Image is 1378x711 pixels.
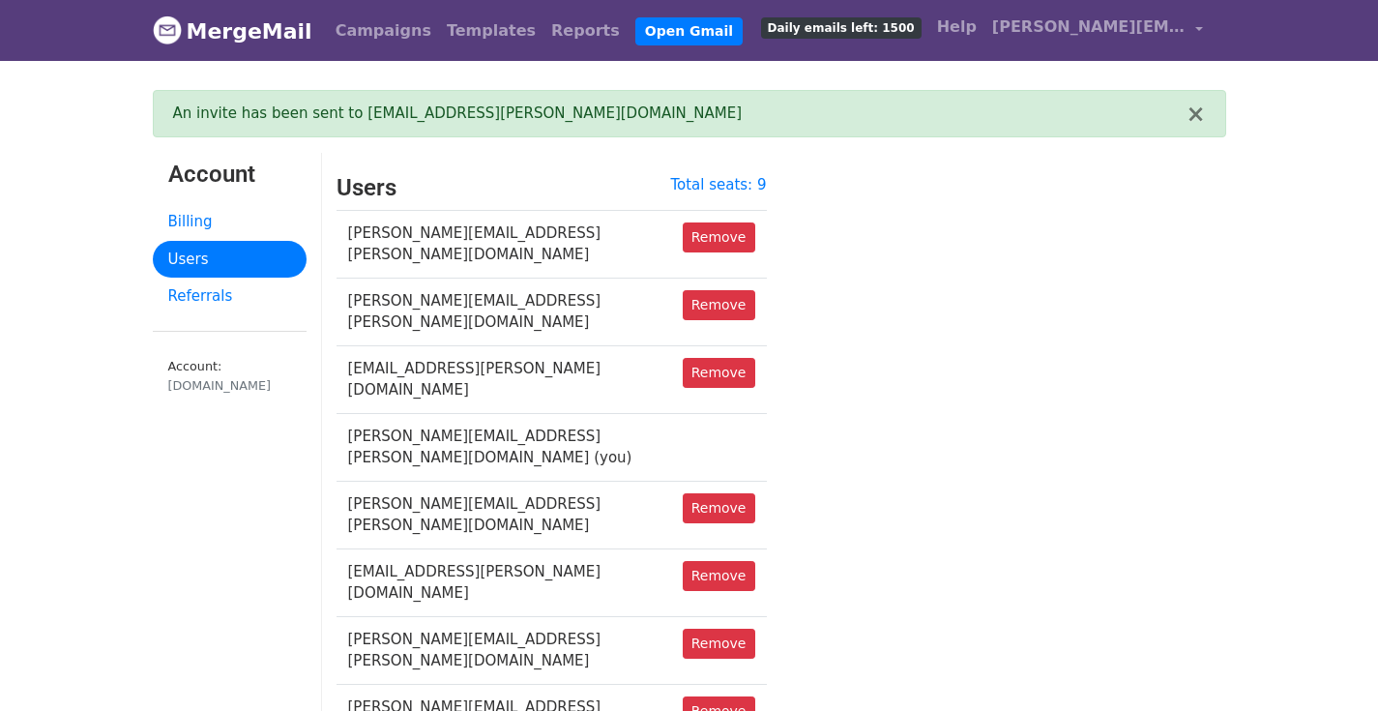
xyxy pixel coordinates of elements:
a: Remove [683,493,755,523]
span: Daily emails left: 1500 [761,17,922,39]
td: [PERSON_NAME][EMAIL_ADDRESS][PERSON_NAME][DOMAIN_NAME] [337,278,671,345]
td: [PERSON_NAME][EMAIL_ADDRESS][PERSON_NAME][DOMAIN_NAME] [337,210,671,278]
a: Referrals [153,278,307,315]
h3: Account [168,161,291,189]
a: Total seats: 9 [670,176,766,193]
td: [EMAIL_ADDRESS][PERSON_NAME][DOMAIN_NAME] [337,345,671,413]
td: [PERSON_NAME][EMAIL_ADDRESS][PERSON_NAME][DOMAIN_NAME] [337,616,671,684]
span: [PERSON_NAME][EMAIL_ADDRESS][PERSON_NAME][DOMAIN_NAME] [992,15,1186,39]
td: [PERSON_NAME][EMAIL_ADDRESS][PERSON_NAME][DOMAIN_NAME] [337,481,671,548]
a: Billing [153,203,307,241]
a: [PERSON_NAME][EMAIL_ADDRESS][PERSON_NAME][DOMAIN_NAME] [984,8,1211,53]
a: Remove [683,358,755,388]
a: Remove [683,290,755,320]
h3: Users [337,174,767,202]
button: × [1186,103,1205,126]
a: Remove [683,629,755,659]
a: Daily emails left: 1500 [753,8,929,46]
img: MergeMail logo [153,15,182,44]
a: Help [929,8,984,46]
a: Users [153,241,307,279]
td: [PERSON_NAME][EMAIL_ADDRESS][PERSON_NAME][DOMAIN_NAME] (you) [337,413,671,481]
div: An invite has been sent to [EMAIL_ADDRESS][PERSON_NAME][DOMAIN_NAME] [173,103,1187,125]
div: [DOMAIN_NAME] [168,376,291,395]
a: Remove [683,222,755,252]
a: Reports [543,12,628,50]
a: Open Gmail [635,17,743,45]
a: Campaigns [328,12,439,50]
a: Remove [683,561,755,591]
small: Account: [168,359,291,396]
a: MergeMail [153,11,312,51]
td: [EMAIL_ADDRESS][PERSON_NAME][DOMAIN_NAME] [337,548,671,616]
a: Templates [439,12,543,50]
